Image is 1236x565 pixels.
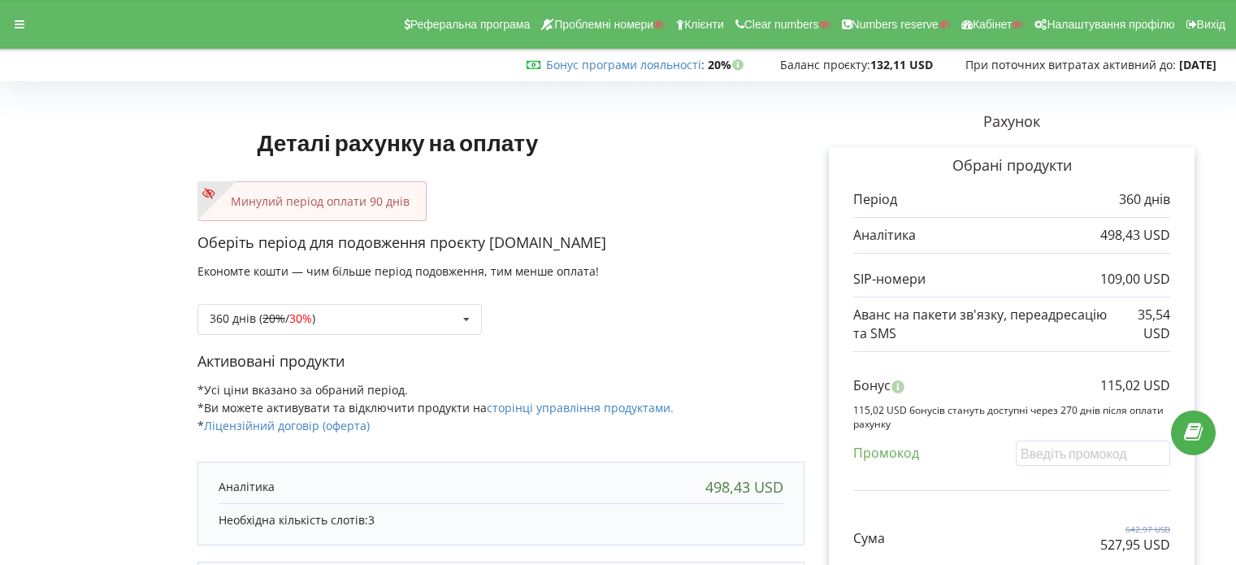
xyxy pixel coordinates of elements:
[804,111,1219,133] p: Рахунок
[410,18,531,31] span: Реферальна програма
[852,18,939,31] span: Numbers reserve
[1100,536,1170,554] p: 527,95 USD
[546,57,701,72] a: Бонус програми лояльності
[197,263,599,279] span: Економте кошти — чим більше період подовження, тим менше оплата!
[1119,190,1170,209] p: 360 днів
[1116,306,1170,343] p: 35,54 USD
[870,57,933,72] strong: 132,11 USD
[853,155,1170,176] p: Обрані продукти
[853,306,1116,343] p: Аванс на пакети зв'язку, переадресацію та SMS
[197,400,674,415] span: *Ви можете активувати та відключити продукти на
[1100,376,1170,395] p: 115,02 USD
[965,57,1176,72] span: При поточних витратах активний до:
[215,193,410,210] p: Минулий період оплати 90 днів
[197,382,408,398] span: *Усі ціни вказано за обраний період.
[1197,18,1225,31] span: Вихід
[705,479,783,495] div: 498,43 USD
[708,57,748,72] strong: 20%
[1016,441,1170,466] input: Введіть промокод
[1179,57,1216,72] strong: [DATE]
[853,444,919,463] p: Промокод
[197,103,598,181] h1: Деталі рахунку на оплату
[853,403,1170,431] p: 115,02 USD бонусів стануть доступні через 270 днів після оплати рахунку
[684,18,724,31] span: Клієнти
[1047,18,1174,31] span: Налаштування профілю
[853,270,926,289] p: SIP-номери
[368,512,375,528] span: 3
[289,311,312,326] span: 30%
[780,57,870,72] span: Баланс проєкту:
[197,351,804,372] p: Активовані продукти
[744,18,819,31] span: Clear numbers
[546,57,705,72] span: :
[219,512,783,528] p: Необхідна кількість слотів:
[853,190,897,209] p: Період
[853,376,891,395] p: Бонус
[554,18,653,31] span: Проблемні номери
[210,313,315,324] div: 360 днів ( / )
[197,233,804,254] p: Оберіть період для подовження проєкту [DOMAIN_NAME]
[853,529,885,548] p: Сума
[487,400,674,415] a: сторінці управління продуктами.
[853,226,916,245] p: Аналітика
[1100,524,1170,535] p: 642,97 USD
[262,311,285,326] s: 20%
[1100,270,1170,289] p: 109,00 USD
[1100,226,1170,245] p: 498,43 USD
[204,418,370,433] a: Ліцензійний договір (оферта)
[973,18,1013,31] span: Кабінет
[219,479,275,495] p: Аналітика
